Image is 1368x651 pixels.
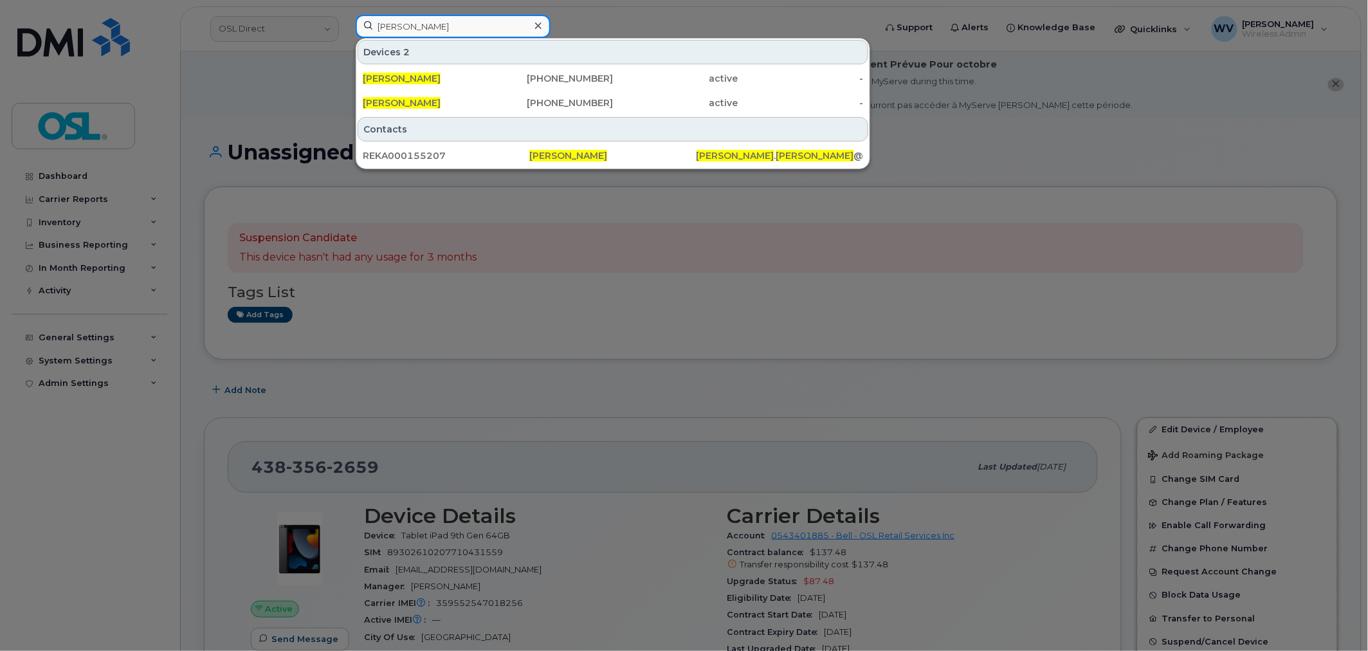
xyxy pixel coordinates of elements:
[358,117,868,142] div: Contacts
[403,46,410,59] span: 2
[358,91,868,115] a: [PERSON_NAME][PHONE_NUMBER]active-
[358,144,868,167] a: REKA000155207[PERSON_NAME][PERSON_NAME].[PERSON_NAME]@[DOMAIN_NAME]
[488,72,614,85] div: [PHONE_NUMBER]
[738,96,864,109] div: -
[697,150,774,161] span: [PERSON_NAME]
[613,72,738,85] div: active
[738,72,864,85] div: -
[358,40,868,64] div: Devices
[363,97,441,109] span: [PERSON_NAME]
[529,150,607,161] span: [PERSON_NAME]
[358,67,868,90] a: [PERSON_NAME][PHONE_NUMBER]active-
[363,149,529,162] div: REKA000155207
[363,73,441,84] span: [PERSON_NAME]
[776,150,854,161] span: [PERSON_NAME]
[697,149,863,162] div: . @[DOMAIN_NAME]
[613,96,738,109] div: active
[488,96,614,109] div: [PHONE_NUMBER]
